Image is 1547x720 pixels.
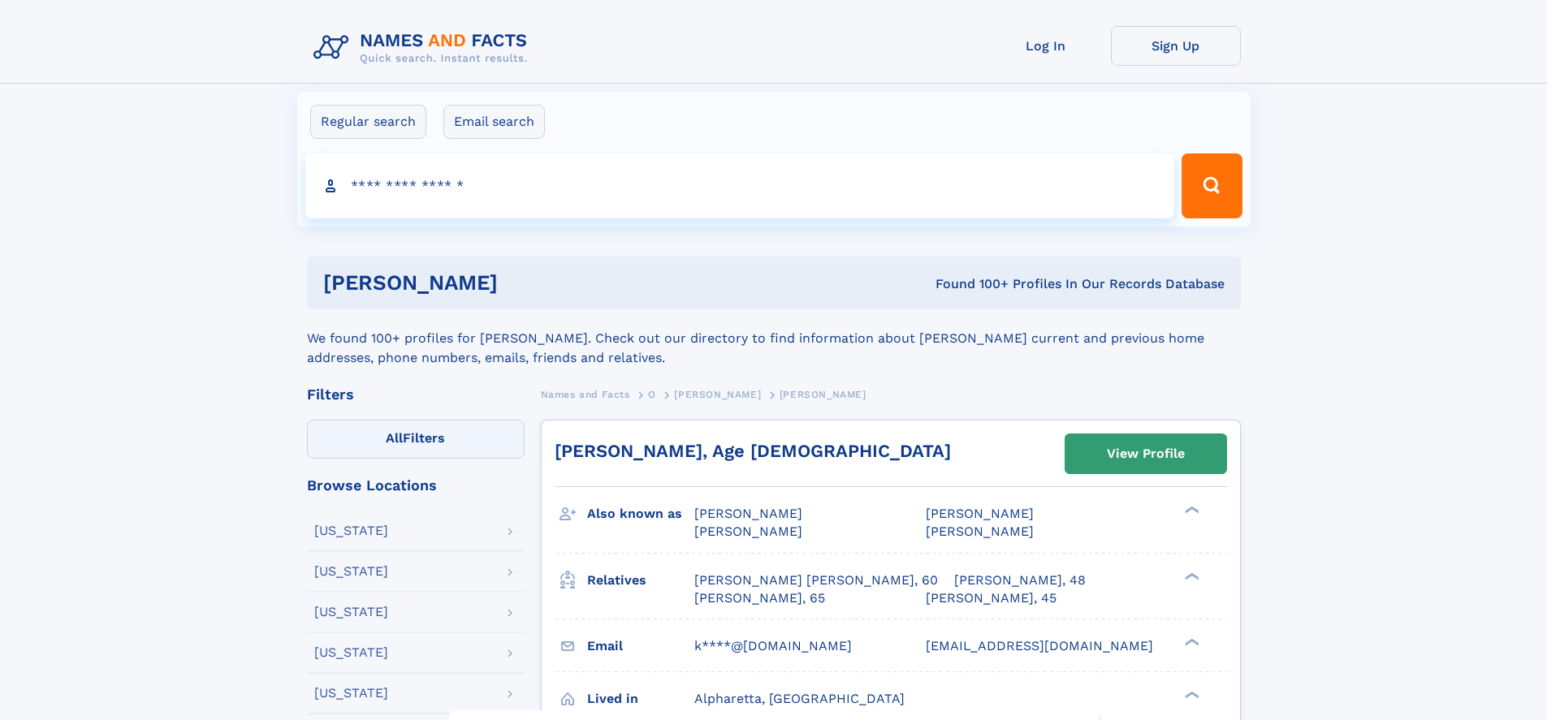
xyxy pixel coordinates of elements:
[1181,689,1200,700] div: ❯
[314,687,388,700] div: [US_STATE]
[587,500,694,528] h3: Also known as
[648,384,656,404] a: O
[926,506,1034,521] span: [PERSON_NAME]
[926,589,1057,607] a: [PERSON_NAME], 45
[694,524,802,539] span: [PERSON_NAME]
[1111,26,1241,66] a: Sign Up
[981,26,1111,66] a: Log In
[305,153,1175,218] input: search input
[716,275,1225,293] div: Found 100+ Profiles In Our Records Database
[1181,636,1200,647] div: ❯
[694,691,905,706] span: Alpharetta, [GEOGRAPHIC_DATA]
[926,524,1034,539] span: [PERSON_NAME]
[587,632,694,660] h3: Email
[314,524,388,537] div: [US_STATE]
[674,389,761,400] span: [PERSON_NAME]
[694,571,938,589] a: [PERSON_NAME] [PERSON_NAME], 60
[307,478,525,493] div: Browse Locations
[555,441,951,461] a: [PERSON_NAME], Age [DEMOGRAPHIC_DATA]
[926,638,1153,653] span: [EMAIL_ADDRESS][DOMAIN_NAME]
[314,606,388,619] div: [US_STATE]
[307,387,525,402] div: Filters
[694,506,802,521] span: [PERSON_NAME]
[307,420,525,459] label: Filters
[780,389,866,400] span: [PERSON_NAME]
[314,646,388,659] div: [US_STATE]
[587,685,694,713] h3: Lived in
[323,273,717,293] h1: [PERSON_NAME]
[1181,571,1200,581] div: ❯
[587,567,694,594] h3: Relatives
[1107,435,1185,472] div: View Profile
[314,565,388,578] div: [US_STATE]
[541,384,630,404] a: Names and Facts
[386,430,403,446] span: All
[1181,505,1200,515] div: ❯
[310,105,426,139] label: Regular search
[1065,434,1226,473] a: View Profile
[694,589,825,607] a: [PERSON_NAME], 65
[648,389,656,400] span: O
[1182,153,1242,218] button: Search Button
[674,384,761,404] a: [PERSON_NAME]
[954,571,1086,589] a: [PERSON_NAME], 48
[443,105,545,139] label: Email search
[307,26,541,70] img: Logo Names and Facts
[307,309,1241,368] div: We found 100+ profiles for [PERSON_NAME]. Check out our directory to find information about [PERS...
